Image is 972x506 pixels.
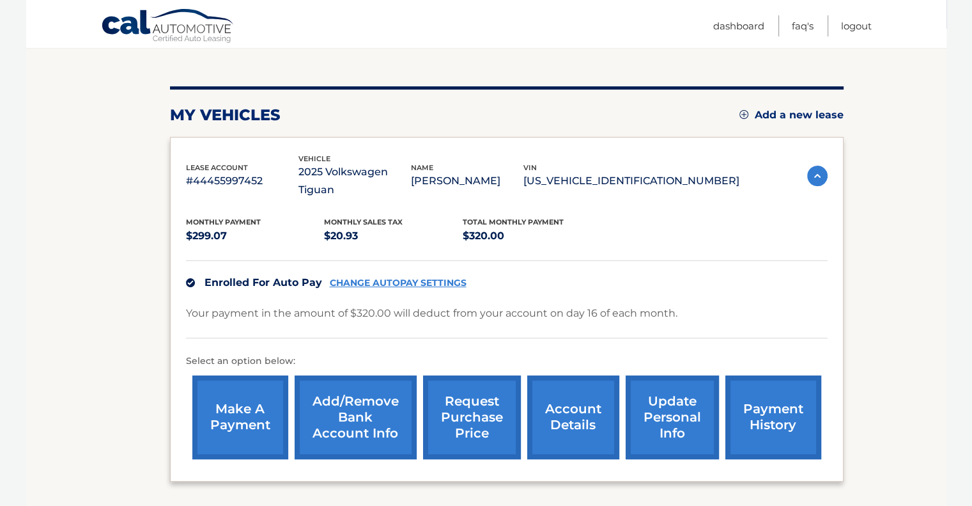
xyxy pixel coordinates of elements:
img: accordion-active.svg [807,166,828,186]
h2: my vehicles [170,106,281,125]
a: FAQ's [792,15,814,36]
span: vehicle [298,154,330,163]
a: request purchase price [423,376,521,459]
a: Add a new lease [739,109,844,122]
img: check.svg [186,278,195,287]
a: payment history [725,376,821,459]
p: 2025 Volkswagen Tiguan [298,163,411,199]
p: $20.93 [324,227,463,245]
a: Logout [841,15,872,36]
span: lease account [186,163,248,172]
span: name [411,163,433,172]
img: add.svg [739,110,748,119]
span: Enrolled For Auto Pay [204,276,322,289]
a: Cal Automotive [101,8,235,45]
p: Your payment in the amount of $320.00 will deduct from your account on day 16 of each month. [186,304,677,322]
p: [US_VEHICLE_IDENTIFICATION_NUMBER] [523,172,739,190]
a: Add/Remove bank account info [295,376,417,459]
p: $299.07 [186,227,325,245]
p: Select an option below: [186,354,828,369]
span: Total Monthly Payment [463,217,564,226]
p: #44455997452 [186,172,298,190]
a: account details [527,376,619,459]
a: update personal info [626,376,719,459]
span: Monthly Payment [186,217,261,226]
a: CHANGE AUTOPAY SETTINGS [330,278,467,289]
span: Monthly sales Tax [324,217,403,226]
p: [PERSON_NAME] [411,172,523,190]
p: $320.00 [463,227,601,245]
span: vin [523,163,537,172]
a: make a payment [192,376,288,459]
a: Dashboard [713,15,764,36]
